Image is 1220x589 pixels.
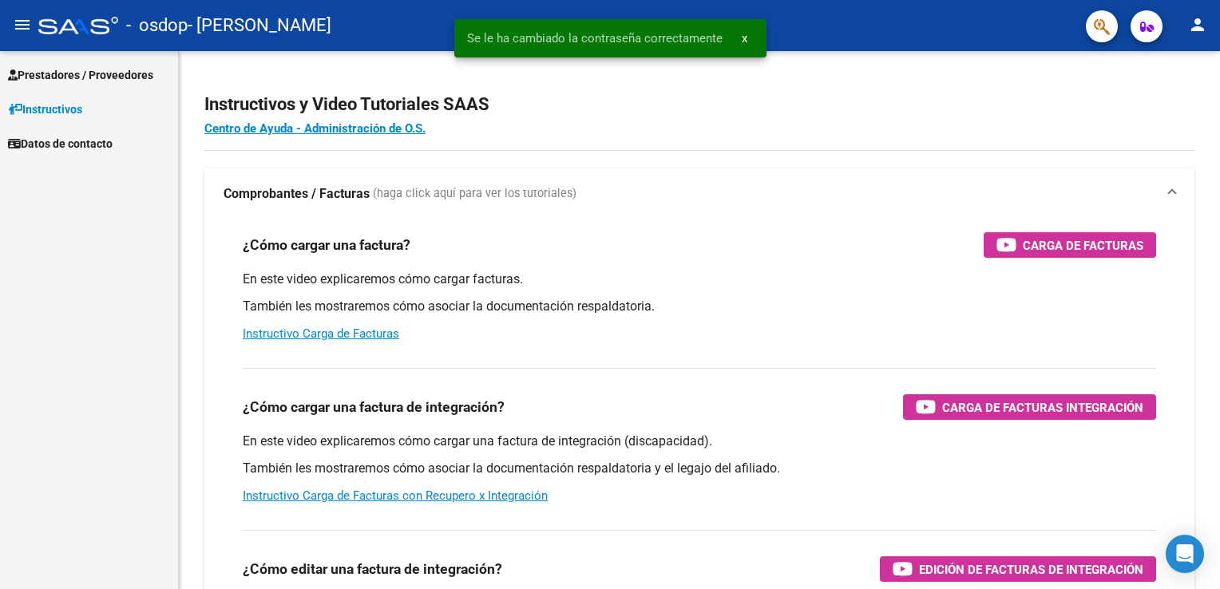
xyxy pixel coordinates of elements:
span: Instructivos [8,101,82,118]
h2: Instructivos y Video Tutoriales SAAS [204,89,1194,120]
span: Se le ha cambiado la contraseña correctamente [467,30,723,46]
div: Open Intercom Messenger [1166,535,1204,573]
span: - osdop [126,8,188,43]
button: Edición de Facturas de integración [880,556,1156,582]
strong: Comprobantes / Facturas [224,185,370,203]
mat-icon: person [1188,15,1207,34]
span: Carga de Facturas [1023,235,1143,255]
span: Datos de contacto [8,135,113,152]
span: Prestadores / Proveedores [8,66,153,84]
button: x [729,24,760,53]
a: Instructivo Carga de Facturas con Recupero x Integración [243,488,548,503]
button: Carga de Facturas [984,232,1156,258]
p: En este video explicaremos cómo cargar facturas. [243,271,1156,288]
span: Carga de Facturas Integración [942,397,1143,417]
p: También les mostraremos cómo asociar la documentación respaldatoria. [243,298,1156,315]
a: Centro de Ayuda - Administración de O.S. [204,121,426,136]
mat-expansion-panel-header: Comprobantes / Facturas (haga click aquí para ver los tutoriales) [204,168,1194,219]
span: - [PERSON_NAME] [188,8,331,43]
h3: ¿Cómo cargar una factura? [243,234,410,256]
a: Instructivo Carga de Facturas [243,326,399,341]
span: Edición de Facturas de integración [919,559,1143,579]
button: Carga de Facturas Integración [903,394,1156,420]
p: En este video explicaremos cómo cargar una factura de integración (discapacidad). [243,433,1156,450]
h3: ¿Cómo cargar una factura de integración? [243,396,505,418]
span: (haga click aquí para ver los tutoriales) [373,185,576,203]
mat-icon: menu [13,15,32,34]
span: x [742,31,747,45]
h3: ¿Cómo editar una factura de integración? [243,558,502,580]
p: También les mostraremos cómo asociar la documentación respaldatoria y el legajo del afiliado. [243,460,1156,477]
